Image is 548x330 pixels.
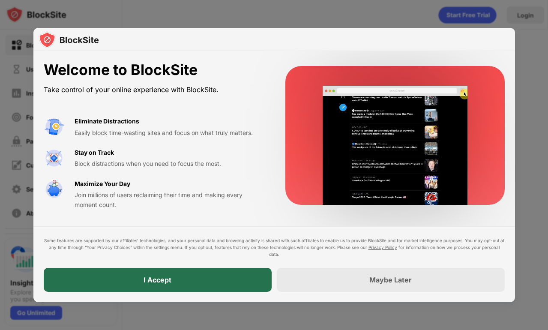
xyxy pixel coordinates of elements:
div: Easily block time-wasting sites and focus on what truly matters. [75,128,265,138]
div: Eliminate Distractions [75,117,139,126]
img: logo-blocksite.svg [39,31,99,48]
div: I Accept [144,276,171,284]
div: Join millions of users reclaiming their time and making every moment count. [75,190,265,210]
img: value-safe-time.svg [44,179,64,200]
div: Maximize Your Day [75,179,130,189]
div: Stay on Track [75,148,114,157]
div: Some features are supported by our affiliates’ technologies, and your personal data and browsing ... [44,237,505,258]
a: Privacy Policy [368,245,397,250]
img: value-avoid-distractions.svg [44,117,64,137]
div: Block distractions when you need to focus the most. [75,159,265,168]
img: value-focus.svg [44,148,64,168]
div: Maybe Later [369,276,412,284]
div: Welcome to BlockSite [44,61,265,79]
div: Take control of your online experience with BlockSite. [44,84,265,96]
